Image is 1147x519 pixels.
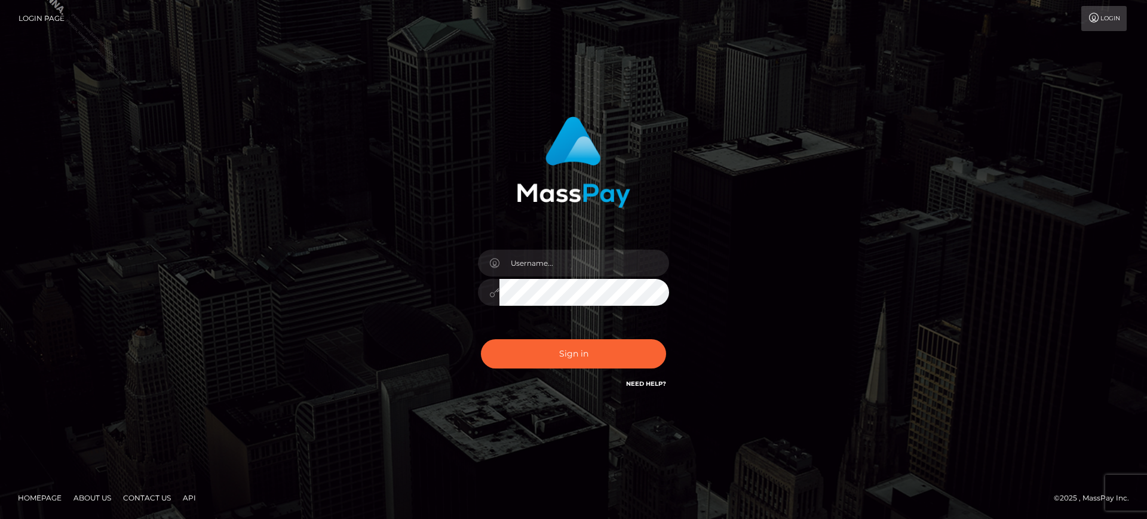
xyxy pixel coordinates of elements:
[19,6,65,31] a: Login Page
[178,489,201,507] a: API
[499,250,669,277] input: Username...
[481,339,666,368] button: Sign in
[1054,492,1138,505] div: © 2025 , MassPay Inc.
[626,380,666,388] a: Need Help?
[69,489,116,507] a: About Us
[517,116,630,208] img: MassPay Login
[118,489,176,507] a: Contact Us
[13,489,66,507] a: Homepage
[1081,6,1127,31] a: Login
